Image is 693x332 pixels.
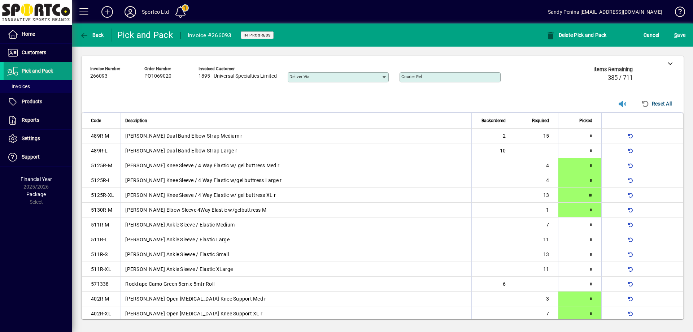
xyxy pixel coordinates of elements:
td: Rocktape Camo Green 5cm x 5mtr Roll [121,277,471,292]
span: 266093 [90,73,108,79]
td: 3 [515,292,558,306]
td: 511R-XL [82,262,121,277]
td: 511R-M [82,217,121,232]
span: Picked [579,117,592,125]
span: Code [91,117,101,125]
a: Home [4,25,72,43]
span: Settings [22,135,40,141]
td: 13 [515,188,558,203]
span: Pick and Pack [22,68,53,74]
app-page-header-button: Back [72,29,112,42]
td: [PERSON_NAME] Open [MEDICAL_DATA] Knee Support Med r [121,292,471,306]
span: In Progress [244,33,271,38]
td: 5130R-M [82,203,121,217]
button: Back [78,29,106,42]
span: Cancel [644,29,659,41]
td: 571338 [82,277,121,292]
td: [PERSON_NAME] Open [MEDICAL_DATA] Knee Support XL r [121,306,471,321]
span: Reset All [641,98,672,109]
span: PO1069020 [144,73,171,79]
span: Required [532,117,549,125]
td: 4 [515,173,558,188]
td: 489R-M [82,129,121,143]
td: 6 [471,277,515,292]
td: [PERSON_NAME] Dual Band Elbow Strap Large r [121,143,471,158]
td: 5125R-L [82,173,121,188]
div: Sandy Penina [EMAIL_ADDRESS][DOMAIN_NAME] [548,6,662,18]
div: Sportco Ltd [142,6,169,18]
td: [PERSON_NAME] Ankle Sleeve / Elastic Large [121,232,471,247]
td: [PERSON_NAME] Dual Band Elbow Strap Medium r [121,129,471,143]
span: Invoices [7,83,30,89]
span: Back [80,32,104,38]
a: Settings [4,130,72,148]
td: 7 [515,306,558,321]
span: 1895 - Universal Specialties Limited [199,73,277,79]
td: 11 [515,232,558,247]
span: Customers [22,49,46,55]
span: Description [125,117,147,125]
td: 489R-L [82,143,121,158]
mat-label: Deliver via [289,74,309,79]
td: 402R-M [82,292,121,306]
span: 385 / 711 [608,74,633,81]
td: 7 [515,217,558,232]
button: Delete Pick and Pack [544,29,609,42]
td: 1 [515,203,558,217]
span: Package [26,191,46,197]
div: Invoice #266093 [188,30,232,41]
span: Reports [22,117,39,123]
td: [PERSON_NAME] Elbow Sleeve 4Way Elastic w/gelbuttress M [121,203,471,217]
td: 402R-XL [82,306,121,321]
button: Cancel [642,29,661,42]
td: [PERSON_NAME] Knee Sleeve / 4 Way Elastic w/ gel buttress Med r [121,158,471,173]
a: Support [4,148,72,166]
td: 5125R-M [82,158,121,173]
button: Reset All [638,97,675,110]
span: Products [22,99,42,104]
td: 511R-L [82,232,121,247]
td: [PERSON_NAME] Ankle Sleeve / Elastic XLarge [121,262,471,277]
td: 4 [515,158,558,173]
button: Add [96,5,119,18]
td: [PERSON_NAME] Ankle Sleeve / Elastic Small [121,247,471,262]
td: 13 [515,247,558,262]
td: 11 [515,262,558,277]
button: Save [672,29,687,42]
td: 511R-S [82,247,121,262]
a: Products [4,93,72,111]
a: Knowledge Base [670,1,684,25]
span: ave [674,29,685,41]
td: [PERSON_NAME] Knee Sleeve / 4 Way Elastic w/ gel buttress XL r [121,188,471,203]
td: 10 [471,143,515,158]
td: [PERSON_NAME] Ankle Sleeve / Elastic Medium [121,217,471,232]
td: 15 [515,129,558,143]
div: Pick and Pack [117,29,173,41]
td: [PERSON_NAME] Knee Sleeve / 4 Way Elastic w/gel buttress Large r [121,173,471,188]
a: Invoices [4,80,72,92]
button: Profile [119,5,142,18]
td: 2 [471,129,515,143]
mat-label: Courier Ref [401,74,422,79]
span: Financial Year [21,176,52,182]
a: Customers [4,44,72,62]
span: Backordered [481,117,506,125]
span: S [674,32,677,38]
span: Home [22,31,35,37]
td: 5125R-XL [82,188,121,203]
span: Delete Pick and Pack [546,32,607,38]
a: Reports [4,111,72,129]
span: Support [22,154,40,160]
